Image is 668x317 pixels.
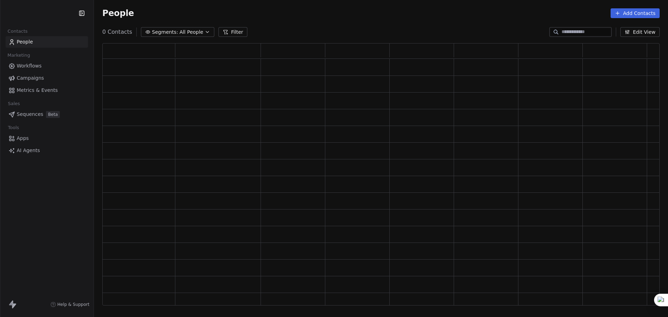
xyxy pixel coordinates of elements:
[6,109,88,120] a: SequencesBeta
[102,8,134,18] span: People
[152,29,178,36] span: Segments:
[6,145,88,156] a: AI Agents
[218,27,247,37] button: Filter
[17,62,42,70] span: Workflows
[611,8,660,18] button: Add Contacts
[5,50,33,61] span: Marketing
[17,38,33,46] span: People
[180,29,203,36] span: All People
[5,98,23,109] span: Sales
[6,60,88,72] a: Workflows
[46,111,60,118] span: Beta
[17,87,58,94] span: Metrics & Events
[6,72,88,84] a: Campaigns
[102,28,132,36] span: 0 Contacts
[17,74,44,82] span: Campaigns
[5,122,22,133] span: Tools
[57,302,89,307] span: Help & Support
[17,135,29,142] span: Apps
[620,27,660,37] button: Edit View
[6,85,88,96] a: Metrics & Events
[17,111,43,118] span: Sequences
[50,302,89,307] a: Help & Support
[17,147,40,154] span: AI Agents
[6,133,88,144] a: Apps
[6,36,88,48] a: People
[5,26,31,37] span: Contacts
